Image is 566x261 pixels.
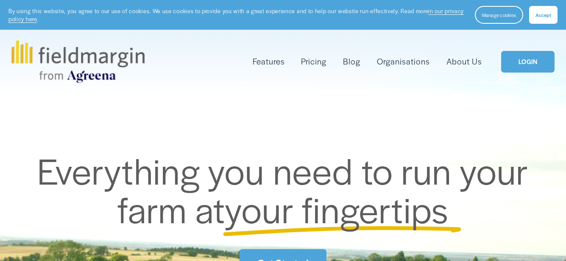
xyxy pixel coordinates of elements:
[475,6,523,24] button: Manage cookies
[446,55,482,68] a: About Us
[11,40,145,83] img: fieldmargin.com
[8,7,464,23] a: in our privacy policy here
[225,183,449,234] span: your fingertips
[253,55,285,68] a: folder dropdown
[529,6,558,24] button: Accept
[253,56,285,67] span: Features
[535,11,551,18] span: Accept
[343,55,360,68] a: Blog
[501,51,555,73] a: LOGIN
[37,145,537,234] span: Everything you need to run your farm at
[482,11,516,18] span: Manage cookies
[8,7,466,23] p: By using this website, you agree to our use of cookies. We use cookies to provide you with a grea...
[301,55,326,68] a: Pricing
[377,55,430,68] a: Organisations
